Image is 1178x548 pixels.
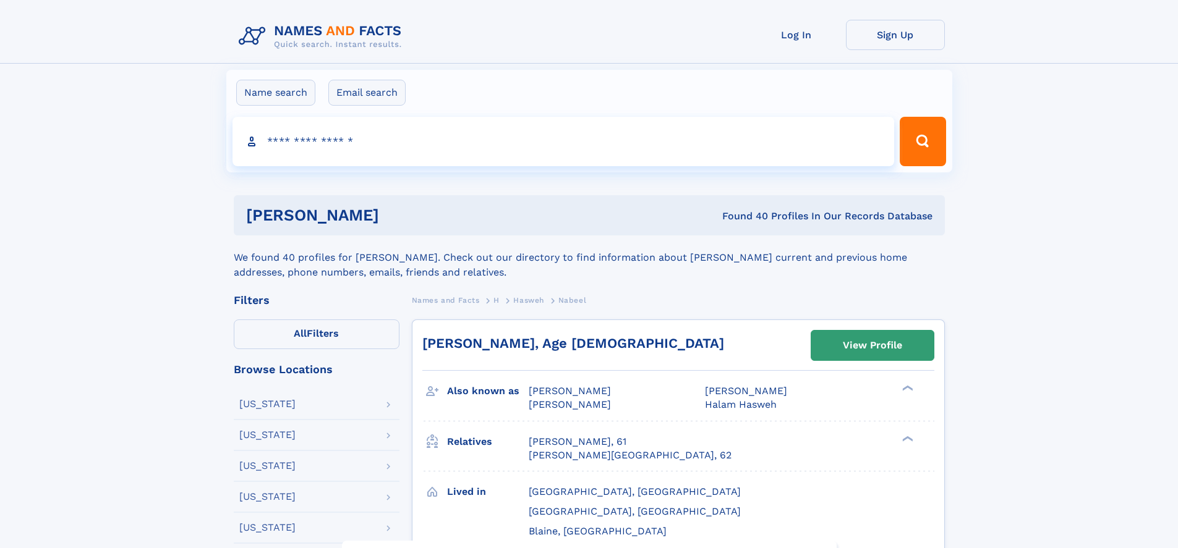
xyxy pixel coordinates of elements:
[239,523,296,533] div: [US_STATE]
[412,292,480,308] a: Names and Facts
[328,80,406,106] label: Email search
[239,399,296,409] div: [US_STATE]
[513,292,544,308] a: Hasweh
[846,20,945,50] a: Sign Up
[239,461,296,471] div: [US_STATE]
[233,117,895,166] input: search input
[447,481,529,502] h3: Lived in
[422,335,724,351] a: [PERSON_NAME], Age [DEMOGRAPHIC_DATA]
[529,525,667,537] span: Blaine, [GEOGRAPHIC_DATA]
[493,292,500,308] a: H
[529,385,611,397] span: [PERSON_NAME]
[234,319,399,349] label: Filters
[234,235,945,280] div: We found 40 profiles for [PERSON_NAME]. Check out our directory to find information about [PERSON...
[899,384,914,392] div: ❯
[529,449,732,462] a: [PERSON_NAME][GEOGRAPHIC_DATA], 62
[234,295,399,306] div: Filters
[550,209,933,223] div: Found 40 Profiles In Our Records Database
[705,385,787,397] span: [PERSON_NAME]
[899,434,914,442] div: ❯
[747,20,846,50] a: Log In
[843,331,902,360] div: View Profile
[705,398,777,410] span: Halam Hasweh
[900,117,945,166] button: Search Button
[234,364,399,375] div: Browse Locations
[529,435,626,449] a: [PERSON_NAME], 61
[529,505,741,517] span: [GEOGRAPHIC_DATA], [GEOGRAPHIC_DATA]
[529,398,611,410] span: [PERSON_NAME]
[239,492,296,502] div: [US_STATE]
[529,486,741,497] span: [GEOGRAPHIC_DATA], [GEOGRAPHIC_DATA]
[239,430,296,440] div: [US_STATE]
[447,431,529,452] h3: Relatives
[493,296,500,305] span: H
[234,20,412,53] img: Logo Names and Facts
[558,296,587,305] span: Nabeel
[246,208,551,223] h1: [PERSON_NAME]
[236,80,315,106] label: Name search
[294,327,307,339] span: All
[447,381,529,402] h3: Also known as
[811,331,934,360] a: View Profile
[513,296,544,305] span: Hasweh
